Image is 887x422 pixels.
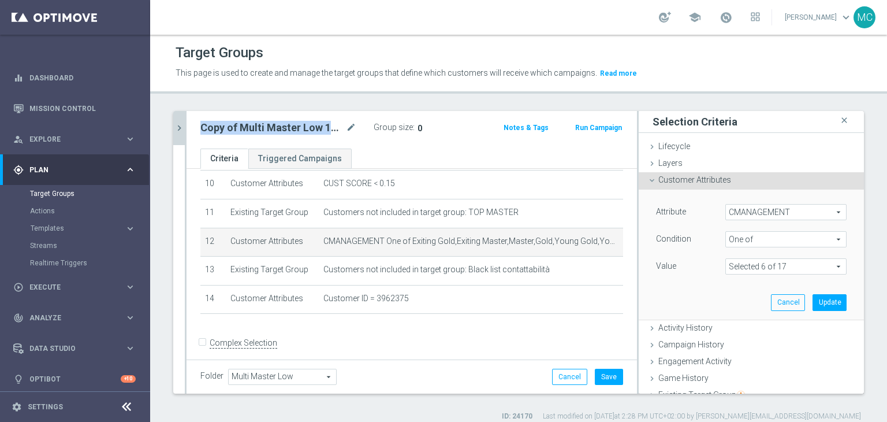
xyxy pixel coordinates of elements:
div: +10 [121,375,136,383]
td: Customer Attributes [226,285,319,314]
i: settings [12,402,22,412]
div: Data Studio [13,343,125,354]
a: Triggered Campaigns [248,149,352,169]
span: Exiting Master Master Gold Young Gold Young Master and 1 more [726,259,846,274]
i: keyboard_arrow_right [125,164,136,175]
span: Game History [658,373,709,383]
div: Dashboard [13,62,136,93]
lable: Attribute [656,207,686,216]
i: keyboard_arrow_right [125,343,136,354]
a: Mission Control [29,93,136,124]
button: person_search Explore keyboard_arrow_right [13,135,136,144]
div: Templates [30,220,149,237]
label: Folder [200,371,223,381]
i: gps_fixed [13,165,24,175]
td: Customer Attributes [226,171,319,199]
i: equalizer [13,73,24,83]
button: play_circle_outline Execute keyboard_arrow_right [13,283,136,292]
div: Optibot [13,364,136,394]
span: Engagement Activity [658,357,732,366]
button: equalizer Dashboard [13,73,136,83]
i: mode_edit [346,121,356,135]
i: keyboard_arrow_right [125,312,136,323]
td: 13 [200,257,226,286]
div: Templates [31,225,125,232]
span: Customers not included in target group: Black list contattabilità [323,265,550,275]
div: Analyze [13,313,125,323]
span: Existing Target Group [658,390,745,399]
a: [PERSON_NAME]keyboard_arrow_down [784,9,854,26]
span: school [688,11,701,24]
h2: Copy of Multi Master Low 1st Casino & GeV lm [200,121,344,135]
label: Complex Selection [210,338,277,349]
span: Data Studio [29,345,125,352]
button: Run Campaign [574,121,623,134]
button: Mission Control [13,104,136,113]
button: Cancel [771,294,805,310]
button: Templates keyboard_arrow_right [30,224,136,233]
i: keyboard_arrow_right [125,134,136,145]
a: Criteria [200,149,248,169]
label: Last modified on [DATE] at 2:28 PM UTC+02:00 by [PERSON_NAME][EMAIL_ADDRESS][DOMAIN_NAME] [543,412,861,421]
div: Streams [30,237,149,254]
i: keyboard_arrow_right [125,282,136,293]
td: Existing Target Group [226,257,319,286]
i: track_changes [13,313,24,323]
a: Streams [30,241,120,250]
a: Settings [28,404,63,410]
div: Data Studio keyboard_arrow_right [13,344,136,353]
label: ID: 24170 [502,412,532,421]
span: Layers [658,158,683,168]
div: MC [854,6,875,28]
button: lightbulb Optibot +10 [13,375,136,384]
h3: Selection Criteria [653,115,737,128]
span: CMANAGEMENT One of Exiting Gold,Exiting Master,Master,Gold,Young Gold,Young Master [323,236,618,246]
a: Target Groups [30,189,120,198]
div: Mission Control [13,93,136,124]
i: keyboard_arrow_right [125,223,136,234]
a: Optibot [29,364,121,394]
a: Realtime Triggers [30,258,120,268]
span: 0 [418,124,422,133]
span: Lifecycle [658,142,690,151]
td: 11 [200,199,226,228]
div: Realtime Triggers [30,254,149,272]
span: Activity History [658,323,713,332]
span: Customer Attributes [658,175,731,184]
a: Actions [30,206,120,216]
td: 10 [200,171,226,199]
lable: Condition [656,234,691,243]
button: Save [595,369,623,385]
div: gps_fixed Plan keyboard_arrow_right [13,165,136,175]
span: Plan [29,166,125,173]
span: Analyze [29,314,125,321]
div: Execute [13,282,125,293]
i: lightbulb [13,374,24,384]
i: chevron_right [174,123,185,134]
div: Actions [30,202,149,220]
button: track_changes Analyze keyboard_arrow_right [13,313,136,323]
label: Value [656,261,676,271]
td: Customer Attributes [226,228,319,257]
button: Update [813,294,847,310]
i: play_circle_outline [13,282,24,293]
div: Target Groups [30,185,149,202]
span: Execute [29,284,125,291]
span: Customers not included in target group: TOP MASTER [323,208,519,217]
td: 14 [200,285,226,314]
span: This page is used to create and manage the target groups that define which customers will receive... [176,68,597,77]
td: 12 [200,228,226,257]
button: chevron_right [173,111,185,145]
button: Notes & Tags [502,121,550,134]
div: Plan [13,165,125,175]
span: Customer ID = 3962375 [323,294,409,303]
button: Read more [599,67,638,80]
a: Dashboard [29,62,136,93]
